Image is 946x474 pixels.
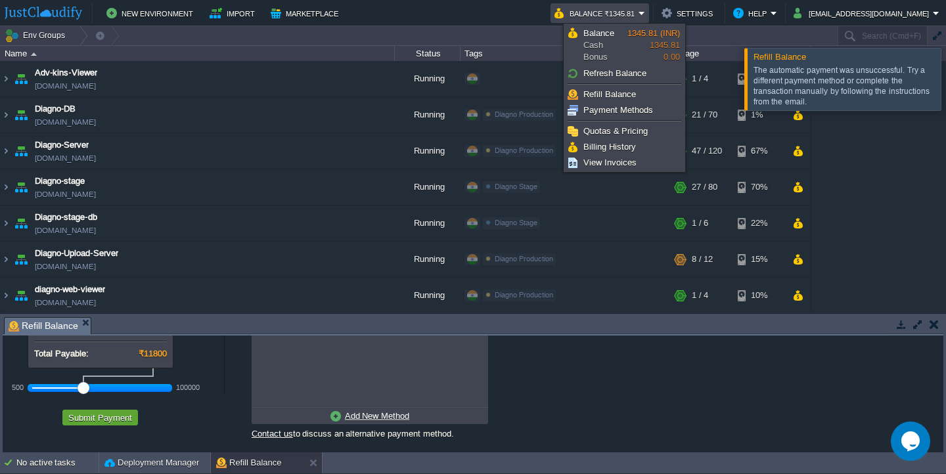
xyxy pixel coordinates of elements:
[461,46,670,61] div: Tags
[692,61,708,97] div: 1 / 4
[12,278,30,313] img: AMDAwAAAACH5BAEAAAAALAAAAAABAAEAAAICRAEAOw==
[738,242,780,277] div: 15%
[583,105,653,115] span: Payment Methods
[1,278,11,313] img: AMDAwAAAACH5BAEAAAAALAAAAAABAAEAAAICRAEAOw==
[627,28,680,38] span: 1345.81 (INR)
[395,97,461,133] div: Running
[104,456,199,469] button: Deployment Manager
[35,224,96,237] span: [DOMAIN_NAME]
[16,452,99,473] div: No active tasks
[5,26,70,45] button: Env Groups
[1,97,11,133] img: AMDAwAAAACH5BAEAAAAALAAAAAABAAEAAAICRAEAOw==
[692,205,708,241] div: 1 / 6
[495,183,537,190] span: Diagno Stage
[9,318,78,334] span: Refill Balance
[754,65,937,107] div: The automatic payment was unsuccessful. Try a different payment method or complete the transactio...
[35,66,97,79] a: Adv-kins-Viewer
[252,429,293,439] a: Contact us
[495,291,553,299] span: Diagno Production
[495,219,537,226] span: Diagno Stage
[12,97,30,133] img: AMDAwAAAACH5BAEAAAAALAAAAAABAAEAAAICRAEAOw==
[5,7,82,20] img: JustCloudify
[31,53,37,56] img: AMDAwAAAACH5BAEAAAAALAAAAAABAAEAAAICRAEAOw==
[554,5,639,21] button: Balance ₹1345.81
[12,205,30,241] img: AMDAwAAAACH5BAEAAAAALAAAAAABAAEAAAICRAEAOw==
[35,211,97,224] a: Diagno-stage-db
[738,278,780,313] div: 10%
[692,133,722,169] div: 47 / 120
[692,97,717,133] div: 21 / 70
[395,61,461,97] div: Running
[12,133,30,169] img: AMDAwAAAACH5BAEAAAAALAAAAAABAAEAAAICRAEAOw==
[566,66,683,81] a: Refresh Balance
[35,296,96,309] a: [DOMAIN_NAME]
[395,46,460,61] div: Status
[395,278,461,313] div: Running
[345,411,409,421] u: Add New Method
[35,139,89,152] span: Diagno-Server
[583,89,636,99] span: Refill Balance
[210,5,259,21] button: Import
[692,278,708,313] div: 1 / 4
[35,247,118,260] a: Diagno-Upload-Server
[64,412,136,423] button: Submit Payment
[566,87,683,102] a: Refill Balance
[1,242,11,277] img: AMDAwAAAACH5BAEAAAAALAAAAAABAAEAAAICRAEAOw==
[35,283,105,296] a: diagno-web-viewer
[583,28,627,63] span: Cash Bonus
[738,133,780,169] div: 67%
[495,146,553,154] span: Diagno Production
[35,116,96,129] span: [DOMAIN_NAME]
[671,46,810,61] div: Usage
[176,383,200,391] div: 100000
[12,61,30,97] img: AMDAwAAAACH5BAEAAAAALAAAAAABAAEAAAICRAEAOw==
[12,383,24,391] div: 500
[627,28,680,62] span: 1345.81 0.00
[35,79,96,93] a: [DOMAIN_NAME]
[566,140,683,154] a: Billing History
[1,205,11,241] img: AMDAwAAAACH5BAEAAAAALAAAAAABAAEAAAICRAEAOw==
[35,175,85,188] a: Diagno-stage
[252,425,488,439] div: to discuss an alternative payment method.
[106,5,197,21] button: New Environment
[35,152,96,165] span: [DOMAIN_NAME]
[566,156,683,170] a: View Invoices
[733,5,771,21] button: Help
[495,110,553,118] span: Diagno Production
[395,133,461,169] div: Running
[395,169,461,205] div: Running
[12,242,30,277] img: AMDAwAAAACH5BAEAAAAALAAAAAABAAEAAAICRAEAOw==
[1,133,11,169] img: AMDAwAAAACH5BAEAAAAALAAAAAABAAEAAAICRAEAOw==
[566,26,683,65] a: BalanceCashBonus1345.81 (INR)1345.810.00
[738,169,780,205] div: 70%
[662,5,717,21] button: Settings
[271,5,342,21] button: Marketplace
[738,61,780,97] div: 3%
[1,46,394,61] div: Name
[1,169,11,205] img: AMDAwAAAACH5BAEAAAAALAAAAAABAAEAAAICRAEAOw==
[35,102,76,116] a: Diagno-DB
[583,126,648,136] span: Quotas & Pricing
[583,68,646,78] span: Refresh Balance
[139,349,167,358] span: ₹11800
[395,205,461,241] div: Running
[12,169,30,205] img: AMDAwAAAACH5BAEAAAAALAAAAAABAAEAAAICRAEAOw==
[583,158,637,167] span: View Invoices
[34,349,167,358] div: Total Payable:
[35,260,96,273] span: [DOMAIN_NAME]
[216,456,282,469] button: Refill Balance
[891,421,933,461] iframe: chat widget
[495,255,553,263] span: Diagno Production
[692,242,713,277] div: 8 / 12
[583,28,614,38] span: Balance
[738,97,780,133] div: 1%
[327,408,413,424] a: Add New Method
[583,142,636,152] span: Billing History
[566,124,683,139] a: Quotas & Pricing
[738,205,780,241] div: 22%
